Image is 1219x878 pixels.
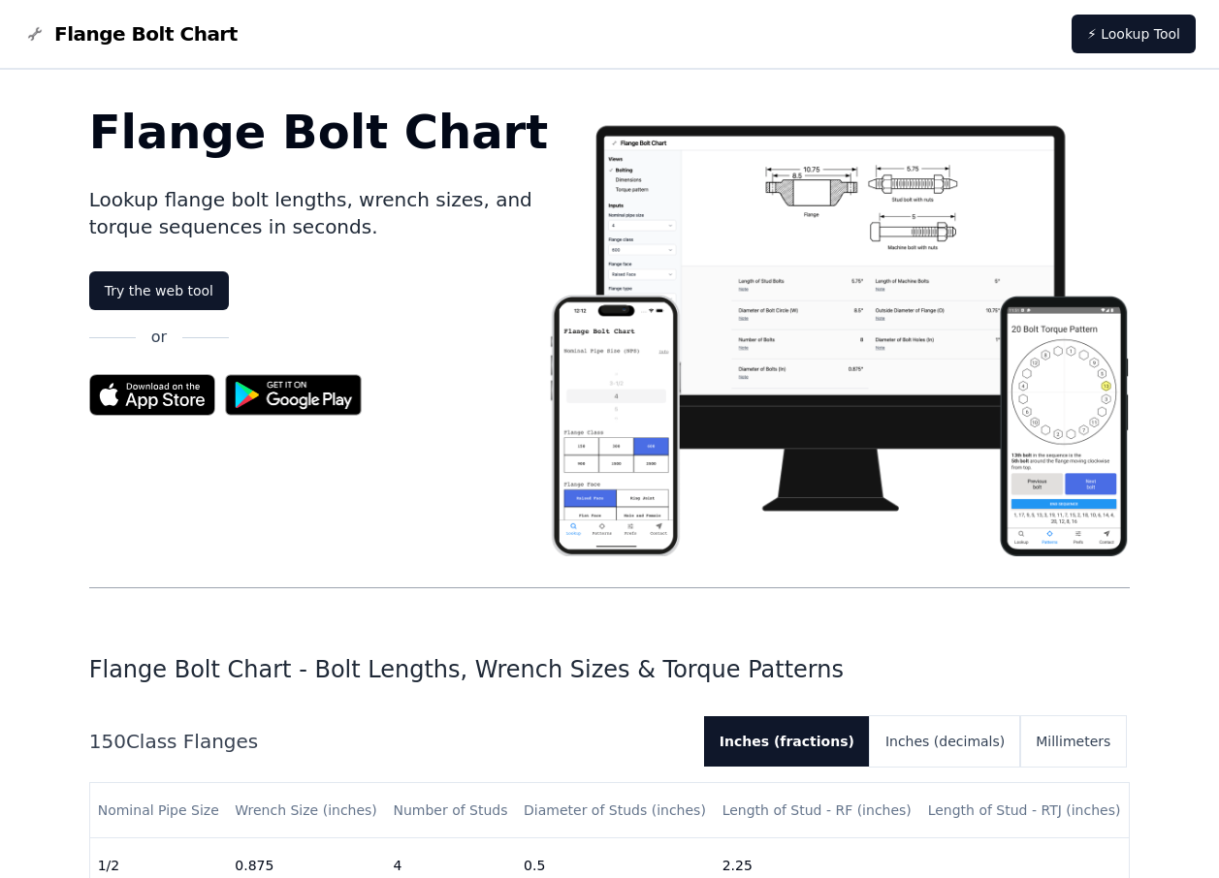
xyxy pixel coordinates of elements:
a: Try the web tool [89,271,229,310]
th: Number of Studs [385,783,516,838]
h2: 150 Class Flanges [89,728,689,755]
button: Millimeters [1020,716,1126,767]
th: Wrench Size (inches) [227,783,385,838]
p: or [151,326,167,349]
th: Diameter of Studs (inches) [516,783,715,838]
a: ⚡ Lookup Tool [1072,15,1196,53]
img: Get it on Google Play [215,364,372,425]
p: Lookup flange bolt lengths, wrench sizes, and torque sequences in seconds. [89,186,549,240]
img: Flange bolt chart app screenshot [548,109,1130,556]
th: Nominal Pipe Size [90,783,228,838]
img: Flange Bolt Chart Logo [23,22,47,46]
a: Flange Bolt Chart LogoFlange Bolt Chart [23,20,238,47]
h1: Flange Bolt Chart [89,109,549,155]
th: Length of Stud - RF (inches) [715,783,920,838]
h1: Flange Bolt Chart - Bolt Lengths, Wrench Sizes & Torque Patterns [89,654,1131,685]
img: App Store badge for the Flange Bolt Chart app [89,374,215,416]
th: Length of Stud - RTJ (inches) [920,783,1130,838]
button: Inches (fractions) [704,716,870,767]
button: Inches (decimals) [870,716,1020,767]
span: Flange Bolt Chart [54,20,238,47]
